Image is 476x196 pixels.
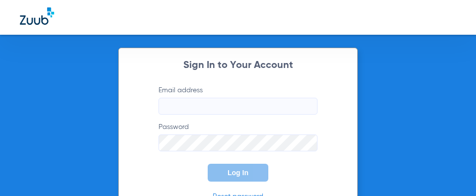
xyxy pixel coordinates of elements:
[228,169,248,177] span: Log In
[159,98,317,115] input: Email address
[208,164,268,182] button: Log In
[20,7,54,25] img: Zuub Logo
[159,134,317,151] input: Password
[159,122,317,151] label: Password
[426,148,476,196] iframe: Chat Widget
[159,85,317,115] label: Email address
[144,61,332,70] h2: Sign In to Your Account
